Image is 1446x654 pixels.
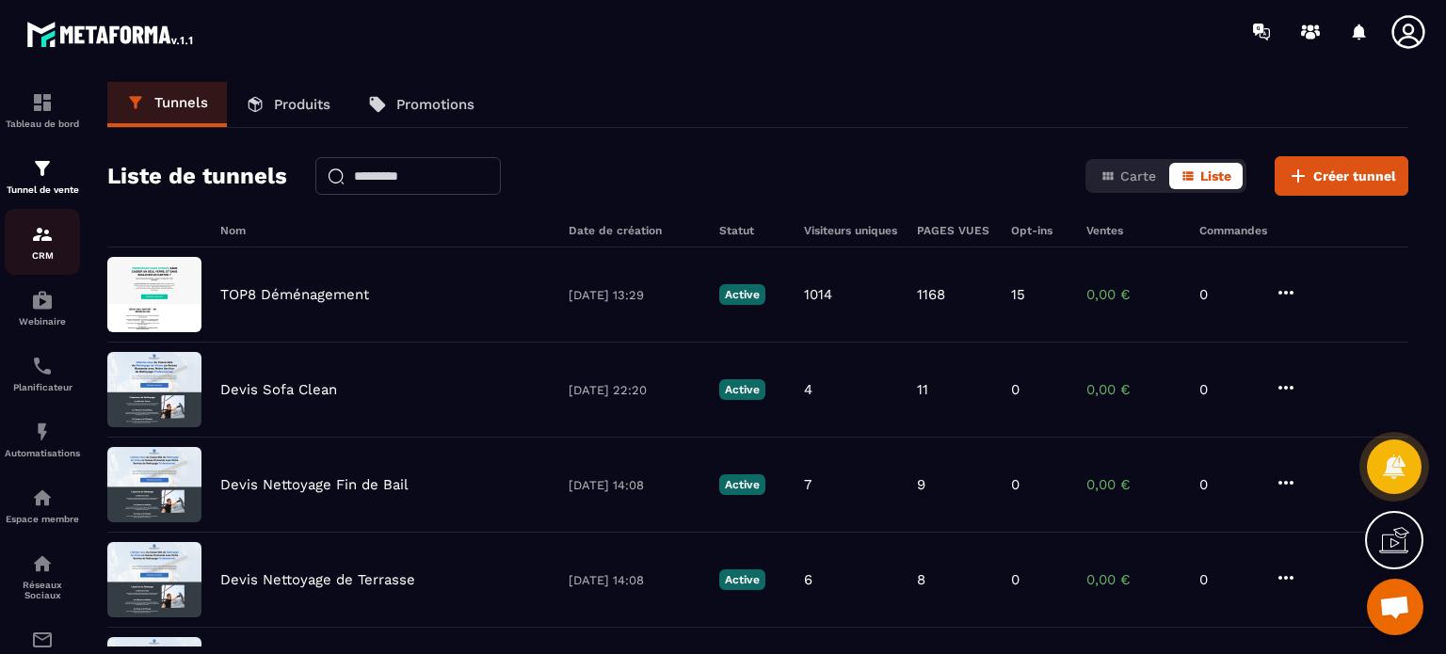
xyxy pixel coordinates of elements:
[107,157,287,195] h2: Liste de tunnels
[1367,579,1423,635] a: Ouvrir le chat
[804,224,898,237] h6: Visiteurs uniques
[31,629,54,651] img: email
[1086,381,1181,398] p: 0,00 €
[1011,224,1068,237] h6: Opt-ins
[5,275,80,341] a: automationsautomationsWebinaire
[1011,476,1020,493] p: 0
[26,17,196,51] img: logo
[1086,476,1181,493] p: 0,00 €
[31,223,54,246] img: formation
[220,476,409,493] p: Devis Nettoyage Fin de Bail
[719,569,765,590] p: Active
[1169,163,1243,189] button: Liste
[1313,167,1396,185] span: Créer tunnel
[569,478,700,492] p: [DATE] 14:08
[804,571,812,588] p: 6
[1086,571,1181,588] p: 0,00 €
[5,316,80,327] p: Webinaire
[5,472,80,538] a: automationsautomationsEspace membre
[5,580,80,600] p: Réseaux Sociaux
[107,257,201,332] img: image
[5,341,80,407] a: schedulerschedulerPlanificateur
[5,407,80,472] a: automationsautomationsAutomatisations
[107,352,201,427] img: image
[5,514,80,524] p: Espace membre
[804,286,832,303] p: 1014
[1089,163,1167,189] button: Carte
[220,381,337,398] p: Devis Sofa Clean
[719,379,765,400] p: Active
[5,382,80,392] p: Planificateur
[719,474,765,495] p: Active
[31,421,54,443] img: automations
[917,381,928,398] p: 11
[1011,286,1025,303] p: 15
[5,184,80,195] p: Tunnel de vente
[917,476,925,493] p: 9
[1199,571,1256,588] p: 0
[1011,571,1020,588] p: 0
[1086,286,1181,303] p: 0,00 €
[220,571,415,588] p: Devis Nettoyage de Terrasse
[5,77,80,143] a: formationformationTableau de bord
[804,381,812,398] p: 4
[569,383,700,397] p: [DATE] 22:20
[154,94,208,111] p: Tunnels
[31,91,54,114] img: formation
[5,119,80,129] p: Tableau de bord
[31,355,54,377] img: scheduler
[5,143,80,209] a: formationformationTunnel de vente
[349,82,493,127] a: Promotions
[220,286,369,303] p: TOP8 Déménagement
[569,224,700,237] h6: Date de création
[227,82,349,127] a: Produits
[1199,381,1256,398] p: 0
[569,288,700,302] p: [DATE] 13:29
[107,542,201,617] img: image
[917,224,992,237] h6: PAGES VUES
[31,487,54,509] img: automations
[5,209,80,275] a: formationformationCRM
[31,552,54,575] img: social-network
[1199,286,1256,303] p: 0
[1011,381,1020,398] p: 0
[804,476,811,493] p: 7
[107,82,227,127] a: Tunnels
[569,573,700,587] p: [DATE] 14:08
[1086,224,1181,237] h6: Ventes
[5,538,80,614] a: social-networksocial-networkRéseaux Sociaux
[917,571,925,588] p: 8
[719,284,765,305] p: Active
[31,157,54,180] img: formation
[719,224,785,237] h6: Statut
[5,250,80,261] p: CRM
[1199,224,1267,237] h6: Commandes
[220,224,550,237] h6: Nom
[107,447,201,522] img: image
[5,448,80,458] p: Automatisations
[1120,168,1156,183] span: Carte
[31,289,54,311] img: automations
[396,96,474,113] p: Promotions
[1200,168,1231,183] span: Liste
[274,96,330,113] p: Produits
[1199,476,1256,493] p: 0
[917,286,945,303] p: 1168
[1275,156,1408,196] button: Créer tunnel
